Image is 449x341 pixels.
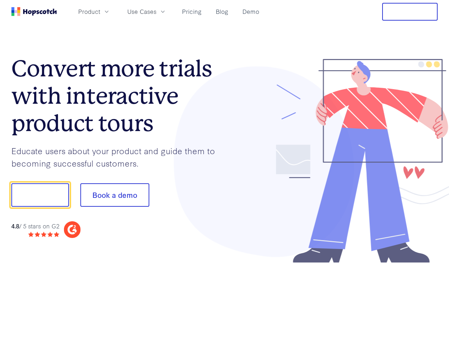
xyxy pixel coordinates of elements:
[123,6,171,17] button: Use Cases
[11,55,225,137] h1: Convert more trials with interactive product tours
[382,3,438,21] button: Free Trial
[11,222,59,231] div: / 5 stars on G2
[127,7,156,16] span: Use Cases
[179,6,204,17] a: Pricing
[74,6,114,17] button: Product
[11,145,225,169] p: Educate users about your product and guide them to becoming successful customers.
[80,183,149,207] button: Book a demo
[11,7,57,16] a: Home
[11,222,19,230] strong: 4.8
[213,6,231,17] a: Blog
[78,7,100,16] span: Product
[240,6,262,17] a: Demo
[11,183,69,207] button: Show me!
